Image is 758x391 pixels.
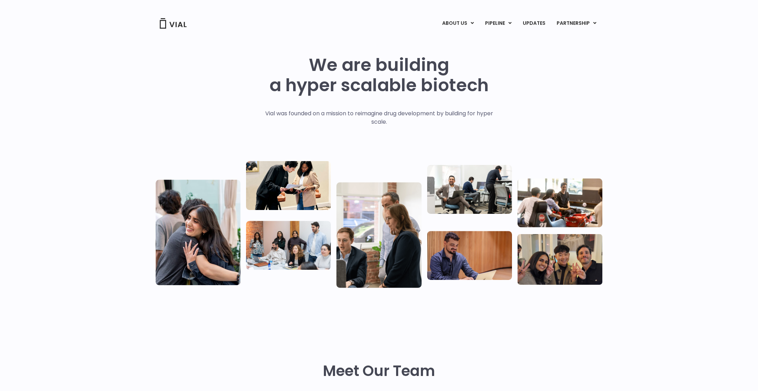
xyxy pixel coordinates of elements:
img: Vial Logo [159,18,187,29]
p: Vial was founded on a mission to reimagine drug development by building for hyper scale. [258,109,500,126]
h1: We are building a hyper scalable biotech [269,55,489,95]
img: Eight people standing and sitting in an office [246,221,331,270]
h2: Meet Our Team [323,363,435,379]
a: PIPELINEMenu Toggle [480,17,517,29]
img: Two people looking at a paper talking. [246,161,331,210]
a: PARTNERSHIPMenu Toggle [551,17,602,29]
a: UPDATES [517,17,551,29]
a: ABOUT USMenu Toggle [437,17,479,29]
img: Group of people playing whirlyball [518,178,602,227]
img: Vial Life [156,180,240,285]
img: Three people working in an office [427,165,512,214]
img: Group of three people standing around a computer looking at the screen [336,182,421,288]
img: Group of 3 people smiling holding up the peace sign [518,234,602,285]
img: Man working at a computer [427,231,512,280]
